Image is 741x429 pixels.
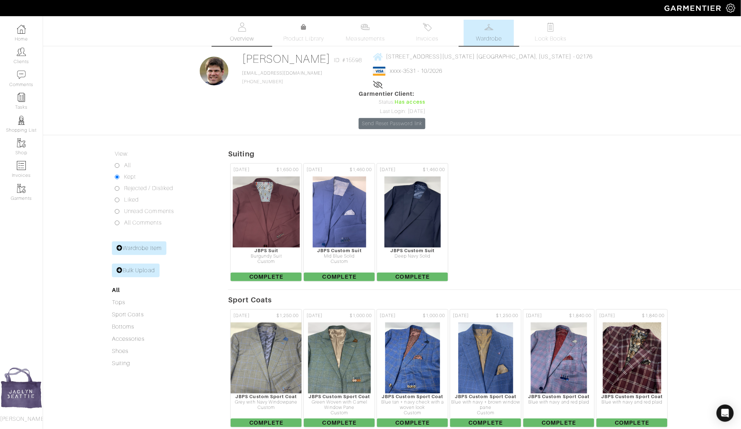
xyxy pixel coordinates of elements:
[450,394,521,399] div: JBPS Custom Sport Coat
[450,419,521,427] span: Complete
[717,405,734,422] div: Open Intercom Messenger
[523,394,594,399] div: JBPS Custom Sport Coat
[124,218,162,227] label: All Comments
[726,4,735,13] img: gear-icon-white-bd11855cb880d31180b6d7d6211b90ccbf57a29d726f0c71d8c61bd08dd39cc2.png
[361,23,370,32] img: measurements-466bbee1fd09ba9460f595b01e5d73f9e2bff037440d3c8f018324cb6cdf7a4a.svg
[312,176,367,248] img: HqH7hve6L7t1J6dAtGUiUTLG
[530,322,587,394] img: tXDYH3DA7zpXJDGN7NVwwXhH
[231,419,302,427] span: Complete
[230,308,303,428] a: [DATE] $1,250.00 JBPS Custom Sport Coat Grey with Navy Windowpane Custom Complete
[476,34,502,43] span: Wardrobe
[308,322,371,394] img: B85NQNC6RufEyZWpTvNNPGcP
[17,116,26,125] img: stylists-icon-eb353228a002819b7ec25b43dbf5f0378dd9e0616d9560372ff212230b889e62.png
[233,312,249,319] span: [DATE]
[525,20,576,46] a: Look Books
[386,53,593,60] span: [STREET_ADDRESS][US_STATE] [GEOGRAPHIC_DATA], [US_STATE] - 02176
[17,93,26,102] img: reminder-icon-8004d30b9f0a5d33ae49ab947aed9ed385cf756f9e5892f1edd6e32f2345188e.png
[526,312,542,319] span: [DATE]
[124,195,139,204] label: Liked
[304,254,375,259] div: Mid Blue Solid
[423,23,432,32] img: orders-27d20c2124de7fd6de4e0e44c1d41de31381a507db9b33961299e4e07d508b8c.svg
[17,25,26,34] img: dashboard-icon-dbcd8f5a0b271acd01030246c82b418ddd0df26cd7fceb0bd07c9910d44c42f6.png
[599,312,615,319] span: [DATE]
[380,312,396,319] span: [DATE]
[112,348,128,354] a: Shoes
[373,67,386,76] img: visa-934b35602734be37eb7d5d7e5dbcd2044c359bf20a24dc3361ca3fa54326a8a7.png
[112,241,166,255] a: Wardrobe Item
[17,70,26,79] img: comment-icon-a0a6a9ef722e966f86d9cbdc48e553b5cf19dbc54f86b18d962a5391bc8f6eb6.png
[17,47,26,56] img: clients-icon-6bae9207a08558b7cb47a8932f037763ab4055f8c8b6bfacd5dc20c3e0201464.png
[217,20,267,46] a: Overview
[642,312,665,319] span: $1,840.00
[395,98,426,106] span: Has access
[661,2,726,14] img: garmentier-logo-header-white-b43fb05a5012e4ada735d5af1a66efaba907eab6374d6393d1fbf88cb4ef424d.png
[17,184,26,193] img: garments-icon-b7da505a4dc4fd61783c78ac3ca0ef83fa9d6f193b1c9dc38574b1d14d53ca28.png
[376,308,449,428] a: [DATE] $1,000.00 JBPS Custom Sport Coat Blue tan + navy check with a woven look Custom Complete
[596,419,667,427] span: Complete
[230,34,254,43] span: Overview
[277,312,299,319] span: $1,250.00
[231,259,302,264] div: Custom
[304,410,375,416] div: Custom
[112,299,125,306] a: Tops
[124,173,136,181] label: Kept
[377,419,448,427] span: Complete
[546,23,555,32] img: todo-9ac3debb85659649dc8f770b8b6100bb5dab4b48dedcbae339e5042a72dfd3cc.svg
[242,71,322,84] span: [PHONE_NUMBER]
[496,312,518,319] span: $1,250.00
[596,394,667,399] div: JBPS Custom Sport Coat
[458,322,514,394] img: ZpfKGqvhjMvYLgn7QdVQYp1d
[596,400,667,405] div: Blue with navy and red plaid
[423,166,445,173] span: $1,460.00
[350,166,372,173] span: $1,460.00
[377,410,448,416] div: Custom
[304,259,375,264] div: Custom
[304,419,375,427] span: Complete
[228,150,741,158] h5: Suiting
[112,287,120,293] a: All
[359,118,425,129] a: Send Reset Password link
[230,162,303,282] a: [DATE] $1,650.00 JBPS Suit Burgundy Suit Custom Complete
[17,138,26,147] img: garments-icon-b7da505a4dc4fd61783c78ac3ca0ef83fa9d6f193b1c9dc38574b1d14d53ca28.png
[230,322,303,394] img: c2S6tdVcJ2iEuPRuQAUptpzC
[334,56,362,65] span: ID: #15598
[535,34,567,43] span: Look Books
[523,400,594,405] div: Blue with navy and red plaid
[307,312,322,319] span: [DATE]
[346,34,385,43] span: Measurements
[377,394,448,399] div: JBPS Custom Sport Coat
[231,400,302,405] div: Grey with Navy Windowpane
[303,162,376,282] a: [DATE] $1,460.00 JBPS Custom Suit Mid Blue Solid Custom Complete
[232,176,300,248] img: 4pYmvVwWYUpLhYfyaC1EqziW
[242,71,322,76] a: [EMAIL_ADDRESS][DOMAIN_NAME]
[485,23,494,32] img: wardrobe-487a4870c1b7c33e795ec22d11cfc2ed9d08956e64fb3008fe2437562e282088.svg
[523,419,594,427] span: Complete
[231,254,302,259] div: Burgundy Suit
[112,311,144,318] a: Sport Coats
[522,308,595,428] a: [DATE] $1,840.00 JBPS Custom Sport Coat Blue with navy and red plaid Complete
[359,108,425,115] div: Last Login: [DATE]
[283,34,324,43] span: Product Library
[304,248,375,253] div: JBPS Custom Suit
[359,90,425,98] span: Garmentier Client:
[304,273,375,281] span: Complete
[380,166,396,173] span: [DATE]
[377,248,448,253] div: JBPS Custom Suit
[17,161,26,170] img: orders-icon-0abe47150d42831381b5fb84f609e132dff9fe21cb692f30cb5eec754e2cba89.png
[569,312,591,319] span: $1,840.00
[112,336,145,342] a: Accessories
[376,162,449,282] a: [DATE] $1,460.00 JBPS Custom Suit Deep Navy Solid Complete
[112,264,160,277] a: Bulk Upload
[124,161,131,170] label: All
[112,360,130,367] a: Suiting
[303,308,376,428] a: [DATE] $1,000.00 JBPS Custom Sport Coat Green Woven with Camel Window Pane Custom Complete
[277,166,299,173] span: $1,650.00
[402,20,452,46] a: Invoices
[231,394,302,399] div: JBPS Custom Sport Coat
[115,150,128,158] label: View:
[423,312,445,319] span: $1,000.00
[340,20,391,46] a: Measurements
[231,273,302,281] span: Complete
[233,166,249,173] span: [DATE]
[464,20,514,46] a: Wardrobe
